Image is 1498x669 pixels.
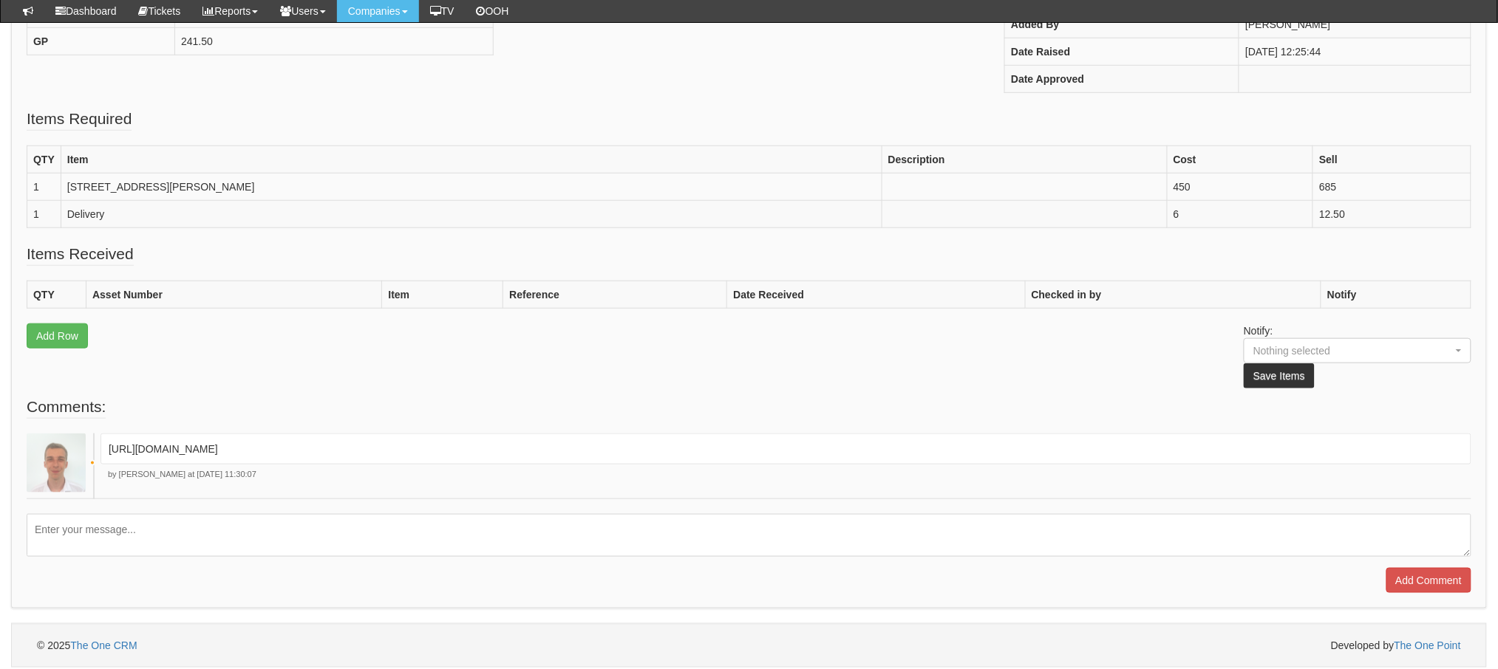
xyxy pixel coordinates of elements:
th: Date Received [727,281,1025,309]
p: by [PERSON_NAME] at [DATE] 11:30:07 [101,469,1471,481]
p: Notify: [1244,323,1471,388]
td: 12.50 [1313,201,1471,228]
th: Reference [503,281,727,309]
th: Added By [1005,11,1239,38]
th: Item [382,281,503,309]
th: Sell [1313,146,1471,174]
td: 241.50 [175,28,494,55]
legend: Items Required [27,108,132,131]
span: © 2025 [37,639,137,651]
th: GP [27,28,175,55]
td: 1 [27,174,61,201]
button: Save Items [1244,363,1315,388]
a: The One CRM [70,639,137,651]
img: Mason Davies [27,433,86,493]
td: [STREET_ADDRESS][PERSON_NAME] [61,174,882,201]
th: Asset Number [86,281,382,309]
th: QTY [27,281,86,309]
span: Developed by [1331,638,1461,653]
a: Add Row [27,323,88,349]
th: Item [61,146,882,174]
th: Description [882,146,1167,174]
th: Date Raised [1005,38,1239,66]
td: [DATE] 12:25:44 [1239,38,1471,66]
td: 1 [27,201,61,228]
td: Delivery [61,201,882,228]
td: 685 [1313,174,1471,201]
button: Nothing selected [1244,338,1471,363]
th: Notify [1321,281,1471,309]
legend: Comments: [27,396,106,419]
th: Date Approved [1005,66,1239,93]
div: Nothing selected [1253,343,1434,358]
td: [PERSON_NAME] [1239,11,1471,38]
input: Add Comment [1386,568,1471,593]
a: The One Point [1395,639,1461,651]
td: 6 [1167,201,1313,228]
th: QTY [27,146,61,174]
th: Cost [1167,146,1313,174]
p: [URL][DOMAIN_NAME] [109,442,1463,456]
th: Checked in by [1025,281,1321,309]
legend: Items Received [27,243,134,266]
td: 450 [1167,174,1313,201]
